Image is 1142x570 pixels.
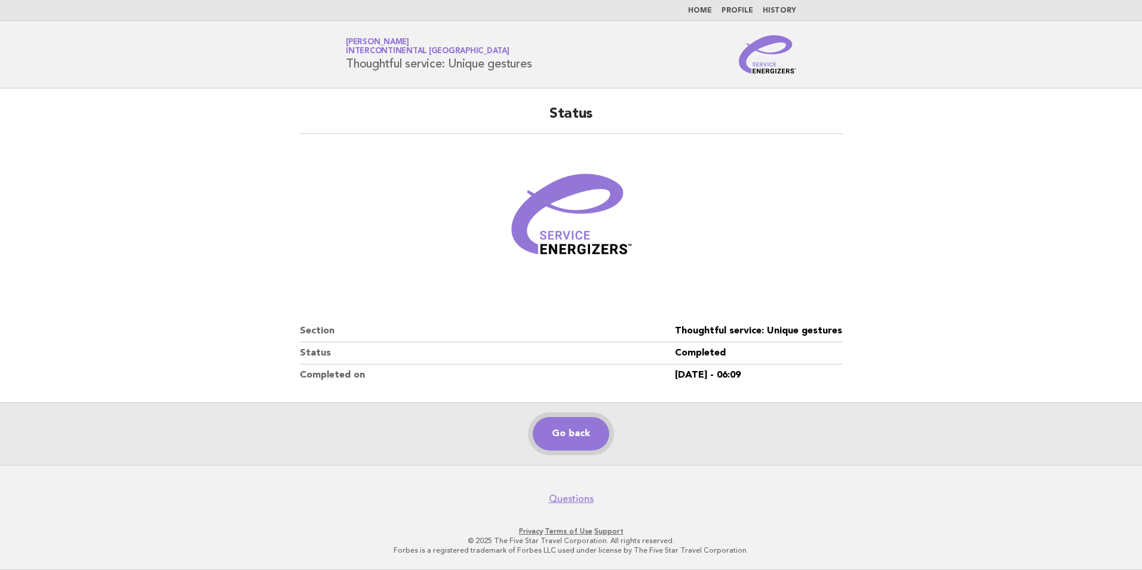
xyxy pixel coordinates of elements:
dd: Completed [675,342,842,364]
p: · · [205,526,937,536]
span: InterContinental [GEOGRAPHIC_DATA] [346,48,509,56]
dt: Section [300,320,675,342]
dd: [DATE] - 06:09 [675,364,842,386]
img: Verified [499,148,643,292]
a: Questions [549,493,594,505]
h2: Status [300,105,842,134]
a: Terms of Use [545,527,593,535]
a: Go back [533,417,609,451]
img: Service Energizers [739,35,796,73]
a: Privacy [519,527,543,535]
dd: Thoughtful service: Unique gestures [675,320,842,342]
h1: Thoughtful service: Unique gestures [346,39,532,70]
p: Forbes is a registered trademark of Forbes LLC used under license by The Five Star Travel Corpora... [205,546,937,555]
a: Home [688,7,712,14]
p: © 2025 The Five Star Travel Corporation. All rights reserved. [205,536,937,546]
a: Profile [722,7,753,14]
a: History [763,7,796,14]
dt: Completed on [300,364,675,386]
a: [PERSON_NAME]InterContinental [GEOGRAPHIC_DATA] [346,38,509,55]
dt: Status [300,342,675,364]
a: Support [594,527,624,535]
